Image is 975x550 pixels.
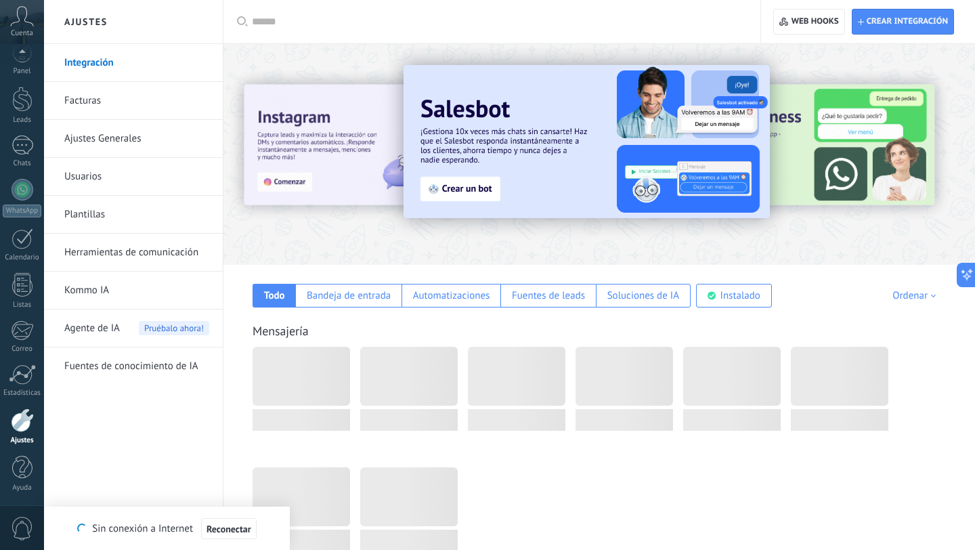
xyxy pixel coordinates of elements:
[773,9,844,35] button: Web hooks
[44,347,223,385] li: Fuentes de conocimiento de IA
[307,289,391,302] div: Bandeja de entrada
[44,272,223,310] li: Kommo IA
[3,159,42,168] div: Chats
[44,196,223,234] li: Plantillas
[607,289,679,302] div: Soluciones de IA
[3,389,42,398] div: Estadísticas
[44,120,223,158] li: Ajustes Generales
[3,253,42,262] div: Calendario
[44,82,223,120] li: Facturas
[64,272,209,310] a: Kommo IA
[867,16,948,27] span: Crear integración
[404,65,770,218] img: Slide 2
[3,205,41,217] div: WhatsApp
[646,85,934,205] img: Slide 3
[852,9,954,35] button: Crear integración
[77,517,256,540] div: Sin conexión a Internet
[64,44,209,82] a: Integración
[44,44,223,82] li: Integración
[207,524,251,534] span: Reconectar
[201,518,257,540] button: Reconectar
[44,234,223,272] li: Herramientas de comunicación
[44,158,223,196] li: Usuarios
[720,289,760,302] div: Instalado
[64,158,209,196] a: Usuarios
[44,310,223,347] li: Agente de IA
[11,29,33,38] span: Cuenta
[3,345,42,354] div: Correo
[792,16,839,27] span: Web hooks
[264,289,285,302] div: Todo
[64,82,209,120] a: Facturas
[64,347,209,385] a: Fuentes de conocimiento de IA
[64,196,209,234] a: Plantillas
[3,116,42,125] div: Leads
[253,323,309,339] a: Mensajería
[139,321,209,335] span: Pruébalo ahora!
[892,289,940,302] div: Ordenar
[3,301,42,310] div: Listas
[64,120,209,158] a: Ajustes Generales
[64,234,209,272] a: Herramientas de comunicación
[3,484,42,492] div: Ayuda
[3,436,42,445] div: Ajustes
[413,289,490,302] div: Automatizaciones
[512,289,585,302] div: Fuentes de leads
[64,310,209,347] a: Agente de IAPruébalo ahora!
[244,85,533,205] img: Slide 1
[64,310,120,347] span: Agente de IA
[3,67,42,76] div: Panel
